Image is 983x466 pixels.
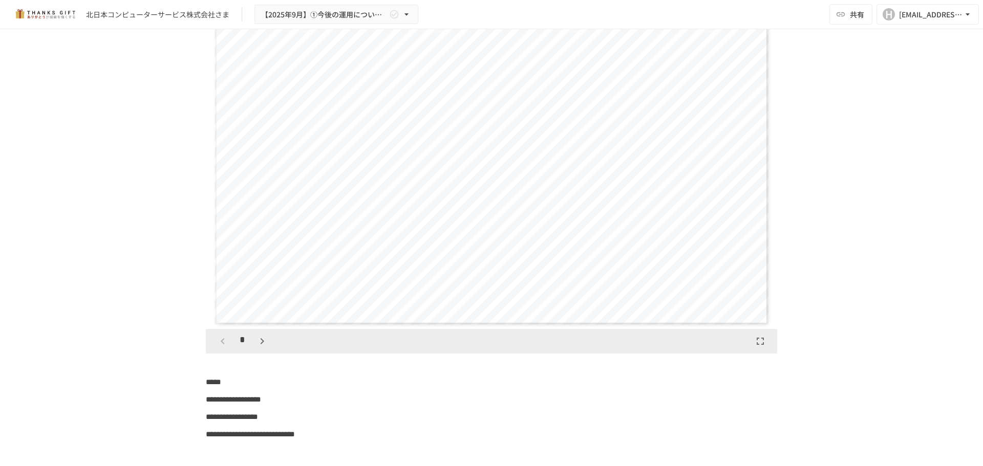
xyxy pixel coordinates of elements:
img: mMP1OxWUAhQbsRWCurg7vIHe5HqDpP7qZo7fRoNLXQh [12,6,78,23]
div: H [883,8,895,20]
div: [EMAIL_ADDRESS][DOMAIN_NAME] [899,8,963,21]
button: 共有 [829,4,872,25]
span: 【2025年9月】①今後の運用についてのご案内/THANKS GIFTキックオフMTG [261,8,387,21]
div: Page 1 [206,9,777,329]
button: H[EMAIL_ADDRESS][DOMAIN_NAME] [877,4,979,25]
button: 【2025年9月】①今後の運用についてのご案内/THANKS GIFTキックオフMTG [254,5,418,25]
span: 共有 [850,9,864,20]
div: 北日本コンピューターサービス株式会社さま [86,9,229,20]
